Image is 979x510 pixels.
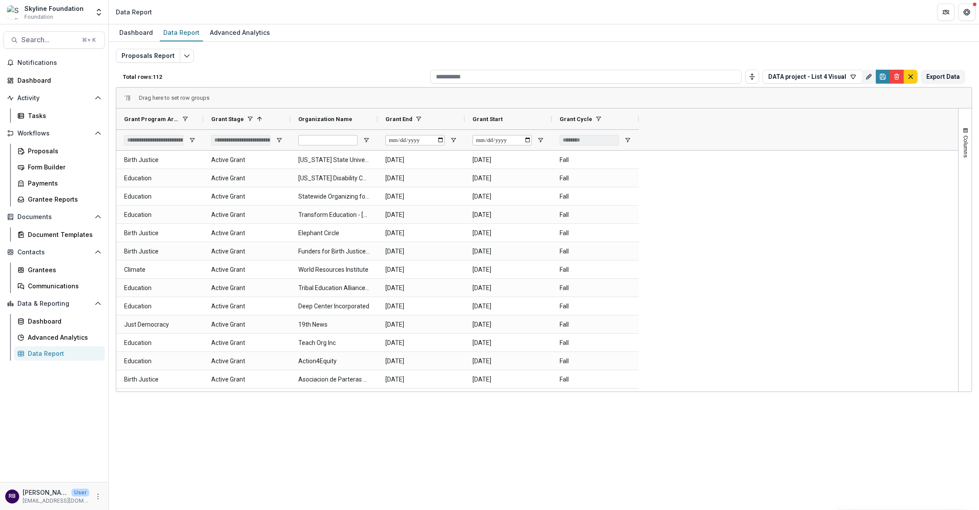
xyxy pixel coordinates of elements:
span: Active Grant [211,371,283,388]
button: Open Activity [3,91,105,105]
span: Organization Name [298,116,352,122]
span: Fall [560,352,631,370]
a: Grantees [14,263,105,277]
span: Active Grant [211,243,283,260]
div: Dashboard [17,76,98,85]
span: Columns [962,135,969,158]
input: Grant Start Filter Input [473,135,532,145]
span: Education [124,188,196,206]
input: Organization Name Filter Input [298,135,358,145]
span: Fall [560,151,631,169]
span: Data & Reporting [17,300,91,307]
button: Open Filter Menu [537,137,544,144]
span: Fall [560,316,631,334]
span: Grant Start [473,116,503,122]
button: Delete [890,70,904,84]
span: Active Grant [211,188,283,206]
span: [DATE] [473,316,544,334]
span: Foundation [24,13,53,21]
span: Active Grant [211,206,283,224]
button: More [93,491,103,502]
span: Active Grant [211,389,283,407]
button: Rename [862,70,876,84]
div: Dashboard [116,26,156,39]
span: Fall [560,169,631,187]
a: Document Templates [14,227,105,242]
button: Save [876,70,890,84]
span: Workflows [17,130,91,137]
span: Active Grant [211,334,283,352]
button: Export Data [921,70,965,84]
div: Grantee Reports [28,195,98,204]
div: Data Report [160,26,203,39]
span: Deep Center Incorporated [298,297,370,315]
a: Data Report [14,346,105,361]
span: [DATE] [473,151,544,169]
a: Advanced Analytics [14,330,105,345]
nav: breadcrumb [112,6,155,18]
div: Grantees [28,265,98,274]
a: Proposals [14,144,105,158]
button: Open Filter Menu [363,137,370,144]
button: Notifications [3,56,105,70]
button: Open Filter Menu [450,137,457,144]
button: Open Contacts [3,245,105,259]
button: Open entity switcher [93,3,105,21]
span: [DATE] [473,389,544,407]
button: Get Help [958,3,976,21]
div: Tasks [28,111,98,120]
button: DATA project - List 4 Visual [763,70,862,84]
div: Rose Brookhouse [9,493,16,499]
a: Grantee Reports [14,192,105,206]
span: Education [124,389,196,407]
button: Toggle auto height [745,70,759,84]
span: Active Grant [211,261,283,279]
a: Payments [14,176,105,190]
a: Advanced Analytics [206,24,273,41]
span: Fall [560,206,631,224]
span: Fall [560,261,631,279]
span: Elephant Circle [298,224,370,242]
span: Contacts [17,249,91,256]
span: [DATE] [473,279,544,297]
div: Row Groups [139,95,209,101]
span: [DATE] [473,243,544,260]
span: Grant End [385,116,412,122]
span: Documents [17,213,91,221]
button: Search... [3,31,105,49]
span: [DATE] [473,371,544,388]
span: Notifications [17,59,101,67]
span: Grant Stage [211,116,244,122]
button: Edit selected report [180,49,194,63]
button: Proposals Report [116,49,180,63]
span: Education [124,206,196,224]
span: [DATE] [385,334,457,352]
span: Tribal Education Alliance (project of [GEOGRAPHIC_DATA]) [298,279,370,297]
span: [DATE] [385,224,457,242]
span: Grant Cycle [560,116,592,122]
span: [DATE] [473,297,544,315]
span: Birth Justice [124,151,196,169]
p: [EMAIL_ADDRESS][DOMAIN_NAME] [23,497,89,505]
a: Form Builder [14,160,105,174]
button: Open Data & Reporting [3,297,105,311]
div: Data Report [28,349,98,358]
a: Communications [14,279,105,293]
span: Education [124,279,196,297]
span: [DATE] [385,206,457,224]
a: Dashboard [3,73,105,88]
span: Active Grant [211,297,283,315]
span: Education [124,169,196,187]
span: [DATE] [385,389,457,407]
span: [DATE] [385,316,457,334]
div: Data Report [116,7,152,17]
span: Active Grant [211,279,283,297]
span: Climate [124,261,196,279]
span: Education Justice Alliance [298,389,370,407]
span: Fall [560,243,631,260]
div: Payments [28,179,98,188]
span: [DATE] [385,279,457,297]
span: 19th News [298,316,370,334]
div: Dashboard [28,317,98,326]
span: Active Grant [211,169,283,187]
